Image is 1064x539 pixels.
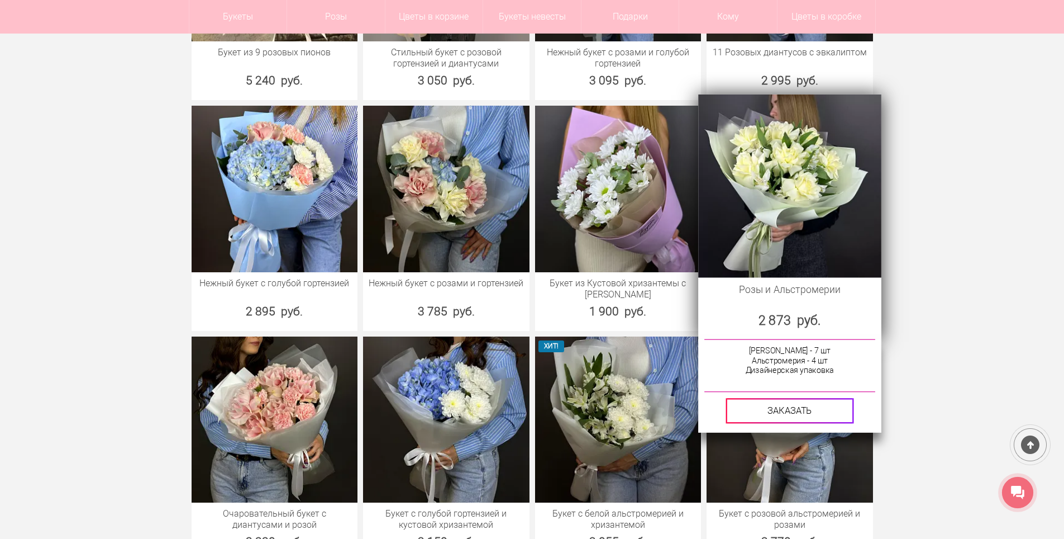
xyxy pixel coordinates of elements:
[541,278,696,300] a: Букет из Кустовой хризантемы с [PERSON_NAME]
[363,303,529,320] div: 3 785 руб.
[192,106,358,272] img: Нежный букет с голубой гортензией
[541,508,696,531] a: Букет с белой альстромерией и хризантемой
[363,337,529,503] img: Букет с голубой гортензией и кустовой хризантемой
[535,72,702,89] div: 3 095 руб.
[712,47,867,58] a: 11 Розовых диантусов с эвкалиптом
[369,508,524,531] a: Букет с голубой гортензией и кустовой хризантемой
[369,278,524,289] a: Нежный букет с розами и гортензией
[707,72,873,89] div: 2 995 руб.
[363,72,529,89] div: 3 050 руб.
[192,72,358,89] div: 5 240 руб.
[535,303,702,320] div: 1 900 руб.
[197,508,352,531] a: Очаровательный букет с диантусами и розой
[712,508,867,531] a: Букет с розовой альстромерией и розами
[197,47,352,58] a: Букет из 9 розовых пионов
[698,311,881,330] div: 2 873 руб.
[535,337,702,503] img: Букет с белой альстромерией и хризантемой
[363,106,529,272] img: Нежный букет с розами и гортензией
[541,47,696,69] a: Нежный букет с розами и голубой гортензией
[192,303,358,320] div: 2 895 руб.
[192,337,358,503] img: Очаровательный букет с диантусами и розой
[369,47,524,69] a: Стильный букет с розовой гортензией и диантусами
[535,106,702,272] img: Букет из Кустовой хризантемы с Зеленью
[197,278,352,289] a: Нежный букет с голубой гортензией
[698,94,881,277] img: Розы и Альстромерии
[704,339,875,393] div: [PERSON_NAME] - 7 шт Альстромерия - 4 шт Дизайнерская упаковка
[704,283,875,296] a: Розы и Альстромерии
[538,341,565,352] span: ХИТ!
